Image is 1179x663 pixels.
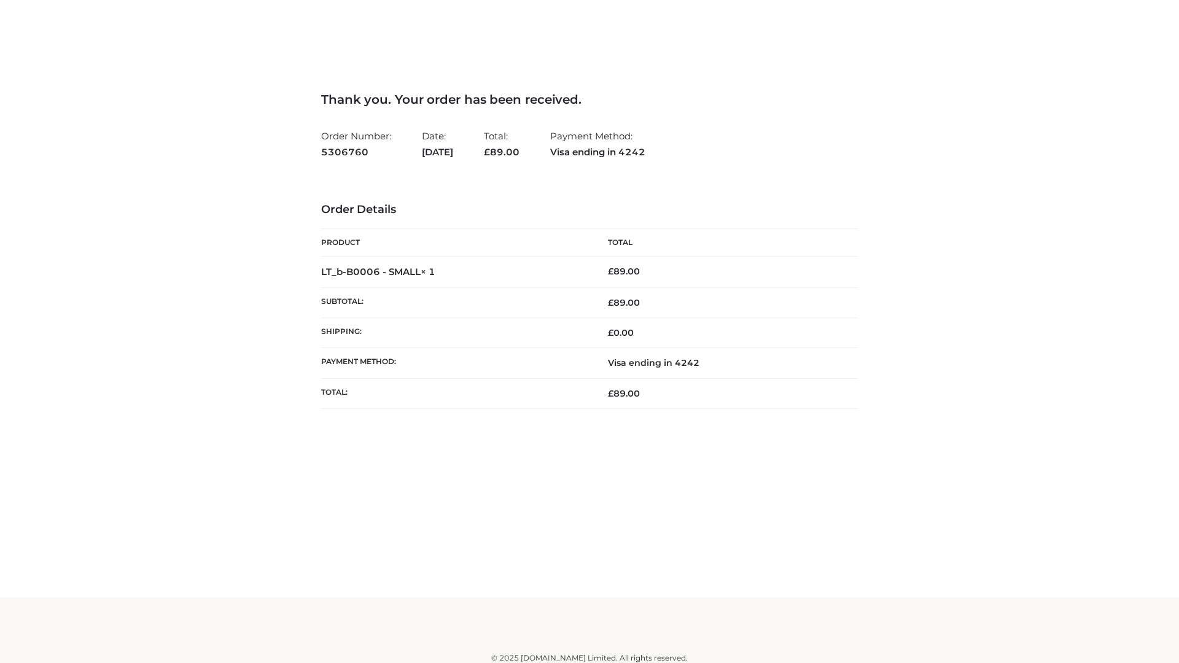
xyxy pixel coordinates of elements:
strong: × 1 [421,266,435,277]
span: 89.00 [484,146,519,158]
bdi: 0.00 [608,327,634,338]
span: £ [608,266,613,277]
bdi: 89.00 [608,266,640,277]
li: Payment Method: [550,125,645,163]
span: 89.00 [608,297,640,308]
td: Visa ending in 4242 [589,348,858,378]
span: £ [608,297,613,308]
span: 89.00 [608,388,640,399]
h3: Order Details [321,203,858,217]
li: Total: [484,125,519,163]
strong: 5306760 [321,144,391,160]
th: Product [321,229,589,257]
span: £ [484,146,490,158]
th: Subtotal: [321,287,589,317]
strong: [DATE] [422,144,453,160]
h3: Thank you. Your order has been received. [321,92,858,107]
span: £ [608,388,613,399]
th: Payment method: [321,348,589,378]
li: Date: [422,125,453,163]
th: Shipping: [321,318,589,348]
th: Total: [321,378,589,408]
strong: Visa ending in 4242 [550,144,645,160]
strong: LT_b-B0006 - SMALL [321,266,435,277]
li: Order Number: [321,125,391,163]
span: £ [608,327,613,338]
th: Total [589,229,858,257]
